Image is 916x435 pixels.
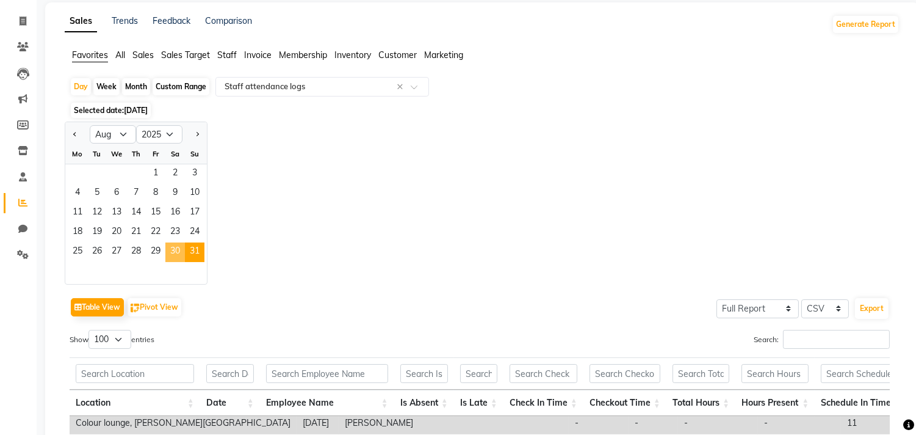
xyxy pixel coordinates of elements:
span: Staff [217,49,237,60]
td: - [758,412,841,434]
div: Sunday, August 10, 2025 [185,184,204,203]
div: Friday, August 15, 2025 [146,203,165,223]
span: 12 [87,203,107,223]
input: Search: [783,330,890,349]
input: Search Checkout Time [590,364,660,383]
div: Thursday, August 21, 2025 [126,223,146,243]
span: 8 [146,184,165,203]
span: Marketing [424,49,463,60]
span: 13 [107,203,126,223]
span: 10 [185,184,204,203]
input: Search Employee Name [266,364,388,383]
span: 18 [68,223,87,243]
select: Showentries [88,330,131,349]
div: Mo [68,144,87,164]
div: Sunday, August 31, 2025 [185,243,204,262]
div: Wednesday, August 13, 2025 [107,203,126,223]
span: 9 [165,184,185,203]
div: Month [122,78,150,95]
div: Thursday, August 28, 2025 [126,243,146,262]
span: 19 [87,223,107,243]
span: 22 [146,223,165,243]
span: 1 [146,164,165,184]
div: Wednesday, August 6, 2025 [107,184,126,203]
div: Custom Range [153,78,209,95]
div: Saturday, August 16, 2025 [165,203,185,223]
button: Export [855,298,889,319]
div: Monday, August 18, 2025 [68,223,87,243]
span: 7 [126,184,146,203]
div: Week [93,78,120,95]
span: 14 [126,203,146,223]
input: Search Hours Present [741,364,809,383]
span: Sales [132,49,154,60]
span: 3 [185,164,204,184]
span: 31 [185,243,204,262]
div: Day [71,78,91,95]
td: 11 [841,412,910,434]
div: Sa [165,144,185,164]
span: 6 [107,184,126,203]
span: Customer [378,49,417,60]
select: Select month [90,125,136,144]
div: Su [185,144,204,164]
td: [DATE] [297,412,339,434]
span: 24 [185,223,204,243]
div: Wednesday, August 27, 2025 [107,243,126,262]
input: Search Date [206,364,254,383]
td: - [569,412,629,434]
button: Previous month [70,125,80,144]
div: Tuesday, August 5, 2025 [87,184,107,203]
div: Sunday, August 24, 2025 [185,223,204,243]
div: Saturday, August 9, 2025 [165,184,185,203]
span: 29 [146,243,165,262]
div: Thursday, August 7, 2025 [126,184,146,203]
div: Th [126,144,146,164]
td: Colour lounge, [PERSON_NAME][GEOGRAPHIC_DATA] [70,412,297,434]
td: - [678,412,758,434]
div: We [107,144,126,164]
div: Friday, August 29, 2025 [146,243,165,262]
span: 15 [146,203,165,223]
td: - [629,412,678,434]
span: 11 [68,203,87,223]
img: pivot.png [131,304,140,313]
span: Selected date: [71,103,151,118]
div: Tuesday, August 19, 2025 [87,223,107,243]
div: Friday, August 8, 2025 [146,184,165,203]
div: Friday, August 22, 2025 [146,223,165,243]
th: Is Absent: activate to sort column ascending [394,390,454,416]
div: Sunday, August 3, 2025 [185,164,204,184]
span: All [115,49,125,60]
span: 2 [165,164,185,184]
span: 16 [165,203,185,223]
div: Sunday, August 17, 2025 [185,203,204,223]
div: Monday, August 11, 2025 [68,203,87,223]
label: Search: [754,330,890,349]
button: Generate Report [833,16,898,33]
span: 4 [68,184,87,203]
a: Comparison [205,15,252,26]
div: Monday, August 4, 2025 [68,184,87,203]
span: Sales Target [161,49,210,60]
div: Tuesday, August 26, 2025 [87,243,107,262]
div: Monday, August 25, 2025 [68,243,87,262]
div: Saturday, August 2, 2025 [165,164,185,184]
span: Favorites [72,49,108,60]
input: Search Is Absent [400,364,448,383]
span: 20 [107,223,126,243]
td: [PERSON_NAME] [339,412,569,434]
span: [DATE] [124,106,148,115]
a: Sales [65,10,97,32]
span: 27 [107,243,126,262]
span: 21 [126,223,146,243]
span: 26 [87,243,107,262]
input: Search Location [76,364,194,383]
span: 23 [165,223,185,243]
button: Next month [192,125,202,144]
th: Employee Name: activate to sort column ascending [260,390,394,416]
div: Tuesday, August 12, 2025 [87,203,107,223]
span: Invoice [244,49,272,60]
th: Schedule In Time: activate to sort column ascending [815,390,907,416]
th: Date: activate to sort column ascending [200,390,260,416]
